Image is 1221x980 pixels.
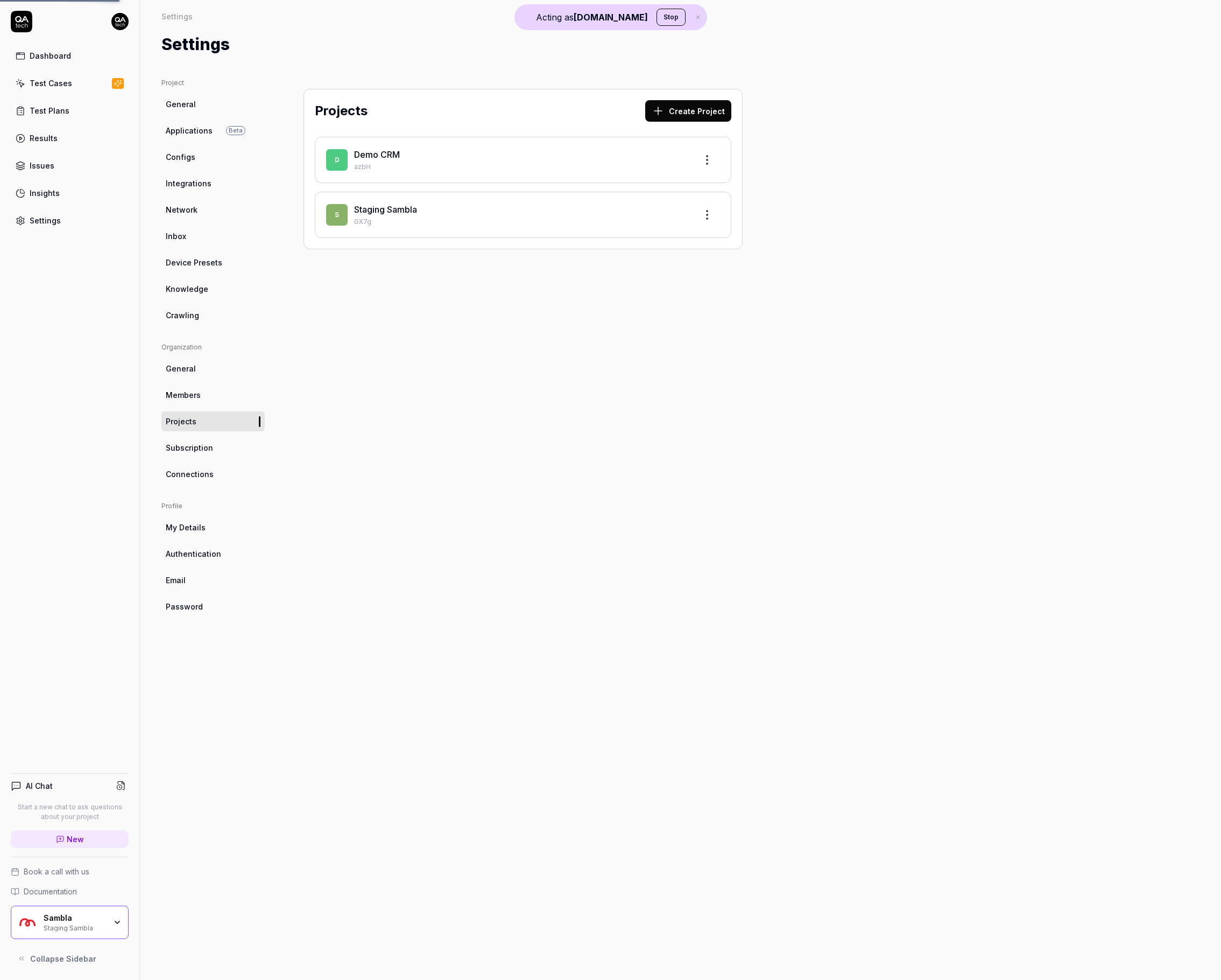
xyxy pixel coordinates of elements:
[166,310,199,321] span: Crawling
[161,121,265,141] a: ApplicationsBeta
[166,363,196,374] span: General
[161,597,265,617] a: Password
[657,9,686,26] button: Stop
[11,948,129,969] button: Collapse Sidebar
[26,780,53,792] h4: AI Chat
[326,204,348,226] span: S
[166,151,195,163] span: Configs
[166,548,221,559] span: Authentication
[30,187,60,199] div: Insights
[161,32,230,57] h1: Settings
[326,149,348,171] span: D
[226,126,245,135] span: Beta
[161,342,265,352] div: Organization
[166,442,213,453] span: Subscription
[166,257,222,268] span: Device Presets
[645,100,731,122] button: Create Project
[18,913,37,932] img: Sambla Logo
[161,464,265,484] a: Connections
[161,438,265,458] a: Subscription
[161,279,265,299] a: Knowledge
[166,125,213,136] span: Applications
[161,385,265,405] a: Members
[354,162,688,172] p: azbH
[11,210,129,231] a: Settings
[11,155,129,176] a: Issues
[161,200,265,220] a: Network
[11,183,129,204] a: Insights
[161,305,265,325] a: Crawling
[166,230,186,242] span: Inbox
[161,94,265,114] a: General
[166,601,203,612] span: Password
[11,128,129,149] a: Results
[11,830,129,848] a: New
[30,50,71,61] div: Dashboard
[44,913,106,923] div: Sambla
[24,886,77,897] span: Documentation
[166,468,214,480] span: Connections
[11,866,129,877] a: Book a call with us
[166,178,211,189] span: Integrations
[111,13,129,30] img: 7ccf6c19-61ad-4a6c-8811-018b02a1b829.jpg
[166,204,197,215] span: Network
[161,544,265,564] a: Authentication
[161,173,265,193] a: Integrations
[166,389,201,401] span: Members
[30,215,61,226] div: Settings
[354,204,417,215] a: Staging Sambla
[67,834,84,845] span: New
[30,105,69,116] div: Test Plans
[24,866,89,877] span: Book a call with us
[11,886,129,897] a: Documentation
[315,101,368,121] h2: Projects
[30,160,54,171] div: Issues
[161,517,265,537] a: My Details
[11,45,129,66] a: Dashboard
[161,147,265,167] a: Configs
[161,11,193,22] div: Settings
[161,359,265,379] a: General
[166,522,206,533] span: My Details
[354,149,400,160] a: Demo CRM
[30,953,96,964] span: Collapse Sidebar
[161,570,265,590] a: Email
[161,78,265,88] div: Project
[161,501,265,511] div: Profile
[30,78,72,89] div: Test Cases
[161,226,265,246] a: Inbox
[11,906,129,939] button: Sambla LogoSamblaStaging Sambla
[11,73,129,94] a: Test Cases
[161,253,265,272] a: Device Presets
[161,411,265,431] a: Projects
[166,99,196,110] span: General
[354,217,688,227] p: GX7g
[166,283,208,295] span: Knowledge
[44,923,106,932] div: Staging Sambla
[166,575,186,586] span: Email
[11,100,129,121] a: Test Plans
[30,132,58,144] div: Results
[11,802,129,822] p: Start a new chat to ask questions about your project
[166,416,196,427] span: Projects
